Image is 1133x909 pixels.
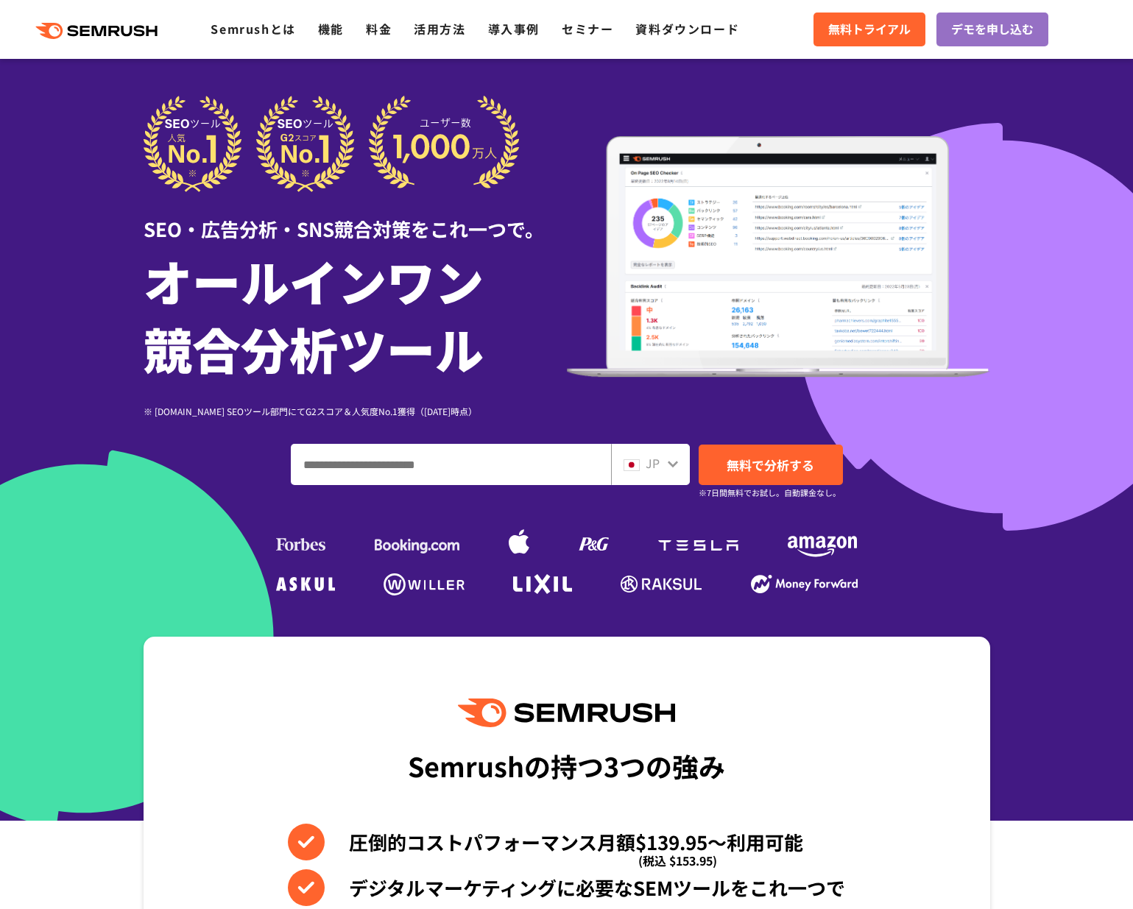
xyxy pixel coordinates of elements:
input: ドメイン、キーワードまたはURLを入力してください [292,445,610,484]
a: セミナー [562,20,613,38]
a: 資料ダウンロード [635,20,739,38]
a: 無料で分析する [699,445,843,485]
span: デモを申し込む [951,20,1034,39]
li: 圧倒的コストパフォーマンス月額$139.95〜利用可能 [288,824,845,860]
a: 無料トライアル [813,13,925,46]
span: 無料トライアル [828,20,911,39]
a: 機能 [318,20,344,38]
h1: オールインワン 競合分析ツール [144,247,567,382]
a: デモを申し込む [936,13,1048,46]
a: Semrushとは [211,20,295,38]
span: (税込 $153.95) [638,842,717,879]
img: Semrush [458,698,674,727]
small: ※7日間無料でお試し。自動課金なし。 [699,486,841,500]
li: デジタルマーケティングに必要なSEMツールをこれ一つで [288,869,845,906]
a: 料金 [366,20,392,38]
div: ※ [DOMAIN_NAME] SEOツール部門にてG2スコア＆人気度No.1獲得（[DATE]時点） [144,404,567,418]
a: 活用方法 [414,20,465,38]
div: SEO・広告分析・SNS競合対策をこれ一つで。 [144,192,567,243]
a: 導入事例 [488,20,540,38]
div: Semrushの持つ3つの強み [408,738,725,793]
span: 無料で分析する [727,456,814,474]
span: JP [646,454,660,472]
